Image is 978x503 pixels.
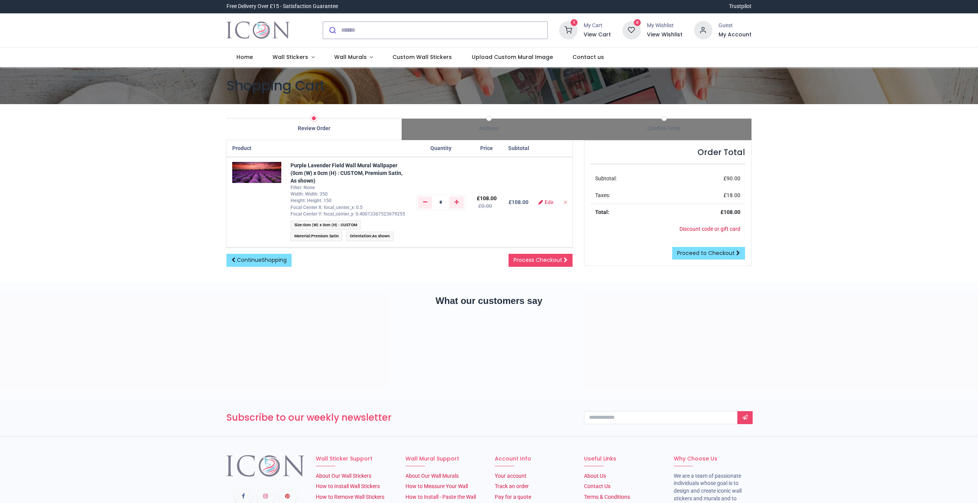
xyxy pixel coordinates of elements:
[418,196,432,209] a: Remove one
[477,195,497,201] span: £
[495,494,531,500] a: Pay for a quote
[290,162,402,183] a: Purple Lavender Field Wall Mural Wallpaper (0cm (W) x 0cm (H) : CUSTOM, Premium Satin, As shown)
[584,455,662,463] h6: Useful Links
[719,31,752,39] a: My Account
[647,31,683,39] a: View Wishlist
[584,483,610,489] a: Contact Us
[323,22,341,39] button: Submit
[226,20,290,41] a: Logo of Icon Wall Stickers
[226,294,752,307] h2: What our customers say
[311,234,339,238] span: Premium Satin
[584,473,606,479] a: About Us​
[226,411,573,424] h3: Subscribe to our weekly newsletter
[595,209,609,215] strong: Total:
[481,203,492,209] span: 0.00
[290,232,342,241] span: :
[272,53,308,61] span: Wall Stickers
[226,321,752,374] iframe: Customer reviews powered by Trustpilot
[584,31,611,39] a: View Cart
[290,205,363,210] span: Focal Center X: focal_center_x: 0.5
[724,209,740,215] span: 108.00
[727,192,740,198] span: 18.00
[509,199,528,205] b: £
[472,53,553,61] span: Upload Custom Mural Image
[480,195,497,201] span: 108.00
[290,220,361,230] span: :
[237,256,287,264] span: Continue
[727,175,740,181] span: 90.00
[226,125,402,132] div: Review Order
[724,192,740,198] span: £
[303,222,357,227] span: 0cm (W) x 0cm (H) : CUSTOM
[450,196,464,209] a: Add one
[591,170,670,187] td: Subtotal:
[236,53,253,61] span: Home
[262,256,287,264] span: Shopping
[226,20,290,41] img: Icon Wall Stickers
[677,249,735,257] span: Proceed to Checkout
[290,191,328,197] span: Width: Width: 350
[324,47,383,67] a: Wall Murals
[226,140,286,157] th: Product
[573,53,604,61] span: Contact us
[405,473,459,479] a: About Our Wall Murals
[402,125,577,132] div: Address
[316,473,371,479] a: About Our Wall Stickers
[232,162,281,183] img: 4Vbitu7WlUAAAAASUVORK5CYII=
[290,198,331,203] span: Height: Height: 150
[720,209,740,215] strong: £
[512,199,528,205] span: 108.00
[294,222,302,227] span: Size
[563,199,568,205] a: Remove from cart
[545,199,553,205] span: Edit
[346,232,394,241] span: :
[647,22,683,29] div: My Wishlist
[316,494,384,500] a: How to Remove Wall Stickers
[226,76,752,95] h1: Shopping Cart
[334,53,367,61] span: Wall Murals
[290,185,315,190] span: Filter: None
[576,125,752,132] div: Confirm Order
[372,234,390,238] span: As shown
[729,3,752,10] a: Trustpilot
[591,147,745,158] h4: Order Total
[719,22,752,29] div: Guest
[509,254,573,267] a: Process Checkout
[316,455,394,463] h6: Wall Sticker Support
[430,145,451,151] span: Quantity
[634,19,641,26] sup: 0
[478,203,492,209] del: £
[672,247,745,260] a: Proceed to Checkout
[294,234,310,238] span: Material
[674,455,752,463] h6: Why Choose Us
[226,3,338,10] div: Free Delivery Over £15 - Satisfaction Guarantee
[571,19,578,26] sup: 1
[495,473,527,479] a: Your account
[584,22,611,29] div: My Cart
[316,483,380,489] a: How to Install Wall Stickers
[584,494,630,500] a: Terms & Conditions
[538,199,553,205] a: Edit
[514,256,562,264] span: Process Checkout
[559,26,578,33] a: 1
[226,254,292,267] a: ContinueShopping
[724,175,740,181] span: £
[591,187,670,204] td: Taxes:
[392,53,452,61] span: Custom Wall Stickers
[679,226,740,232] a: Discount code or gift card
[290,211,405,217] span: Focal Center Y: focal_center_y: 0.40013367523679255
[495,483,529,489] a: Track an order
[263,47,324,67] a: Wall Stickers
[405,483,468,489] a: How to Measure Your Wall
[405,494,476,500] a: How to Install - Paste the Wall
[350,234,371,238] span: Orientation
[504,140,534,157] th: Subtotal
[405,455,483,463] h6: Wall Mural Support
[470,140,504,157] th: Price
[495,455,573,463] h6: Account Info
